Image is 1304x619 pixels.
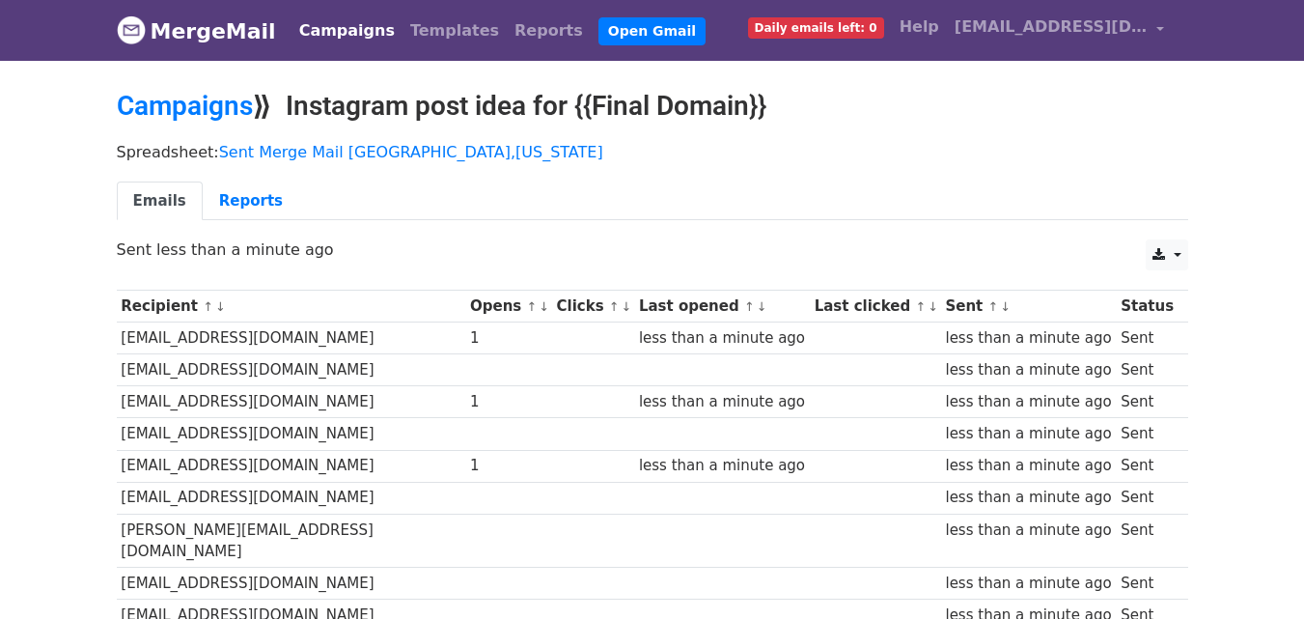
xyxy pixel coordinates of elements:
[928,299,938,314] a: ↓
[945,520,1111,542] div: less than a minute ago
[945,391,1111,413] div: less than a minute ago
[1000,299,1011,314] a: ↓
[988,299,999,314] a: ↑
[507,12,591,50] a: Reports
[639,327,805,350] div: less than a minute ago
[117,239,1188,260] p: Sent less than a minute ago
[117,142,1188,162] p: Spreadsheet:
[539,299,549,314] a: ↓
[955,15,1148,39] span: [EMAIL_ADDRESS][DOMAIN_NAME]
[639,455,805,477] div: less than a minute ago
[1116,291,1178,323] th: Status
[117,291,466,323] th: Recipient
[117,354,466,386] td: [EMAIL_ADDRESS][DOMAIN_NAME]
[622,299,632,314] a: ↓
[639,391,805,413] div: less than a minute ago
[117,90,1188,123] h2: ⟫ Instagram post idea for {{Final Domain}}
[892,8,947,46] a: Help
[740,8,892,46] a: Daily emails left: 0
[1116,514,1178,568] td: Sent
[941,291,1117,323] th: Sent
[945,455,1111,477] div: less than a minute ago
[634,291,810,323] th: Last opened
[203,299,213,314] a: ↑
[945,573,1111,595] div: less than a minute ago
[117,11,276,51] a: MergeMail
[945,359,1111,381] div: less than a minute ago
[402,12,507,50] a: Templates
[117,386,466,418] td: [EMAIL_ADDRESS][DOMAIN_NAME]
[117,418,466,450] td: [EMAIL_ADDRESS][DOMAIN_NAME]
[117,182,203,221] a: Emails
[1116,386,1178,418] td: Sent
[117,90,253,122] a: Campaigns
[215,299,226,314] a: ↓
[947,8,1173,53] a: [EMAIL_ADDRESS][DOMAIN_NAME]
[744,299,755,314] a: ↑
[117,568,466,600] td: [EMAIL_ADDRESS][DOMAIN_NAME]
[1116,450,1178,482] td: Sent
[1116,482,1178,514] td: Sent
[945,487,1111,509] div: less than a minute ago
[1116,418,1178,450] td: Sent
[117,15,146,44] img: MergeMail logo
[1116,354,1178,386] td: Sent
[117,323,466,354] td: [EMAIL_ADDRESS][DOMAIN_NAME]
[470,327,547,350] div: 1
[1116,323,1178,354] td: Sent
[117,482,466,514] td: [EMAIL_ADDRESS][DOMAIN_NAME]
[945,423,1111,445] div: less than a minute ago
[915,299,926,314] a: ↑
[465,291,552,323] th: Opens
[470,391,547,413] div: 1
[470,455,547,477] div: 1
[1116,568,1178,600] td: Sent
[117,450,466,482] td: [EMAIL_ADDRESS][DOMAIN_NAME]
[219,143,603,161] a: Sent Merge Mail [GEOGRAPHIC_DATA],[US_STATE]
[598,17,706,45] a: Open Gmail
[609,299,620,314] a: ↑
[748,17,884,39] span: Daily emails left: 0
[117,514,466,568] td: [PERSON_NAME][EMAIL_ADDRESS][DOMAIN_NAME]
[552,291,634,323] th: Clicks
[291,12,402,50] a: Campaigns
[945,327,1111,350] div: less than a minute ago
[526,299,537,314] a: ↑
[810,291,941,323] th: Last clicked
[203,182,299,221] a: Reports
[757,299,767,314] a: ↓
